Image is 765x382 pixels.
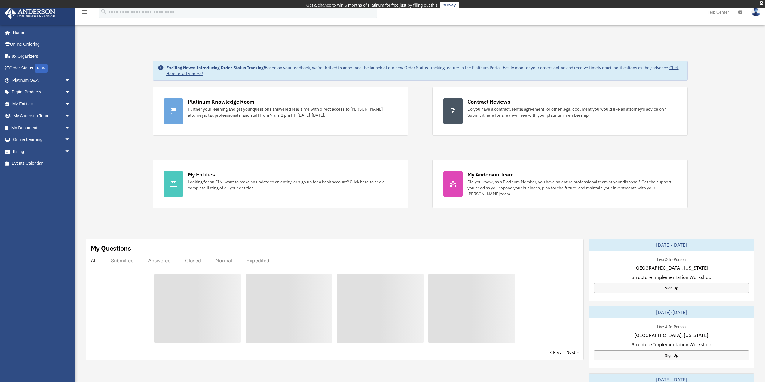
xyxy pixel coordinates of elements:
[566,349,579,355] a: Next >
[632,274,711,281] span: Structure Implementation Workshop
[4,110,80,122] a: My Anderson Teamarrow_drop_down
[153,87,408,136] a: Platinum Knowledge Room Further your learning and get your questions answered real-time with dire...
[467,179,677,197] div: Did you know, as a Platinum Member, you have an entire professional team at your disposal? Get th...
[4,74,80,86] a: Platinum Q&Aarrow_drop_down
[188,98,255,105] div: Platinum Knowledge Room
[65,74,77,87] span: arrow_drop_down
[432,160,688,208] a: My Anderson Team Did you know, as a Platinum Member, you have an entire professional team at your...
[153,160,408,208] a: My Entities Looking for an EIN, want to make an update to an entity, or sign up for a bank accoun...
[246,258,269,264] div: Expedited
[4,145,80,157] a: Billingarrow_drop_down
[91,244,131,253] div: My Questions
[432,87,688,136] a: Contract Reviews Do you have a contract, rental agreement, or other legal document you would like...
[589,306,754,318] div: [DATE]-[DATE]
[81,11,88,16] a: menu
[166,65,679,76] a: Click Here to get started!
[4,50,80,62] a: Tax Organizers
[65,122,77,134] span: arrow_drop_down
[751,8,760,16] img: User Pic
[81,8,88,16] i: menu
[111,258,134,264] div: Submitted
[594,350,749,360] a: Sign Up
[467,106,677,118] div: Do you have a contract, rental agreement, or other legal document you would like an attorney's ad...
[760,1,763,5] div: close
[4,157,80,170] a: Events Calendar
[3,7,57,19] img: Anderson Advisors Platinum Portal
[65,145,77,158] span: arrow_drop_down
[185,258,201,264] div: Closed
[594,283,749,293] a: Sign Up
[4,26,77,38] a: Home
[216,258,232,264] div: Normal
[188,171,215,178] div: My Entities
[4,122,80,134] a: My Documentsarrow_drop_down
[306,2,438,9] div: Get a chance to win 6 months of Platinum for free just by filling out this
[440,2,459,9] a: survey
[4,134,80,146] a: Online Learningarrow_drop_down
[35,64,48,73] div: NEW
[652,323,690,329] div: Live & In-Person
[4,86,80,98] a: Digital Productsarrow_drop_down
[635,332,708,339] span: [GEOGRAPHIC_DATA], [US_STATE]
[550,349,562,355] a: < Prev
[632,341,711,348] span: Structure Implementation Workshop
[65,98,77,110] span: arrow_drop_down
[4,98,80,110] a: My Entitiesarrow_drop_down
[65,134,77,146] span: arrow_drop_down
[652,256,690,262] div: Live & In-Person
[65,86,77,99] span: arrow_drop_down
[188,106,397,118] div: Further your learning and get your questions answered real-time with direct access to [PERSON_NAM...
[148,258,171,264] div: Answered
[65,110,77,122] span: arrow_drop_down
[188,179,397,191] div: Looking for an EIN, want to make an update to an entity, or sign up for a bank account? Click her...
[4,62,80,75] a: Order StatusNEW
[91,258,96,264] div: All
[166,65,683,77] div: Based on your feedback, we're thrilled to announce the launch of our new Order Status Tracking fe...
[467,98,510,105] div: Contract Reviews
[467,171,514,178] div: My Anderson Team
[100,8,107,15] i: search
[635,264,708,271] span: [GEOGRAPHIC_DATA], [US_STATE]
[4,38,80,50] a: Online Ordering
[166,65,265,70] strong: Exciting News: Introducing Order Status Tracking!
[589,239,754,251] div: [DATE]-[DATE]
